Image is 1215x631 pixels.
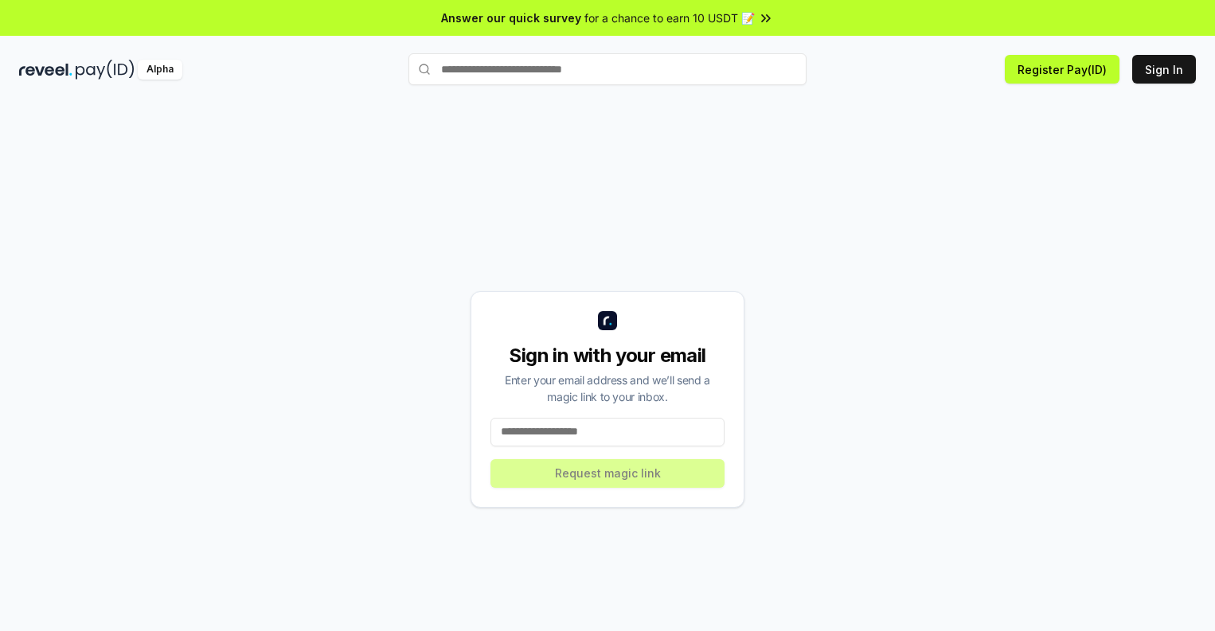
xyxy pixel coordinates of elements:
img: logo_small [598,311,617,330]
div: Enter your email address and we’ll send a magic link to your inbox. [490,372,725,405]
span: Answer our quick survey [441,10,581,26]
img: pay_id [76,60,135,80]
span: for a chance to earn 10 USDT 📝 [584,10,755,26]
img: reveel_dark [19,60,72,80]
button: Register Pay(ID) [1005,55,1119,84]
div: Sign in with your email [490,343,725,368]
button: Sign In [1132,55,1196,84]
div: Alpha [138,60,182,80]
